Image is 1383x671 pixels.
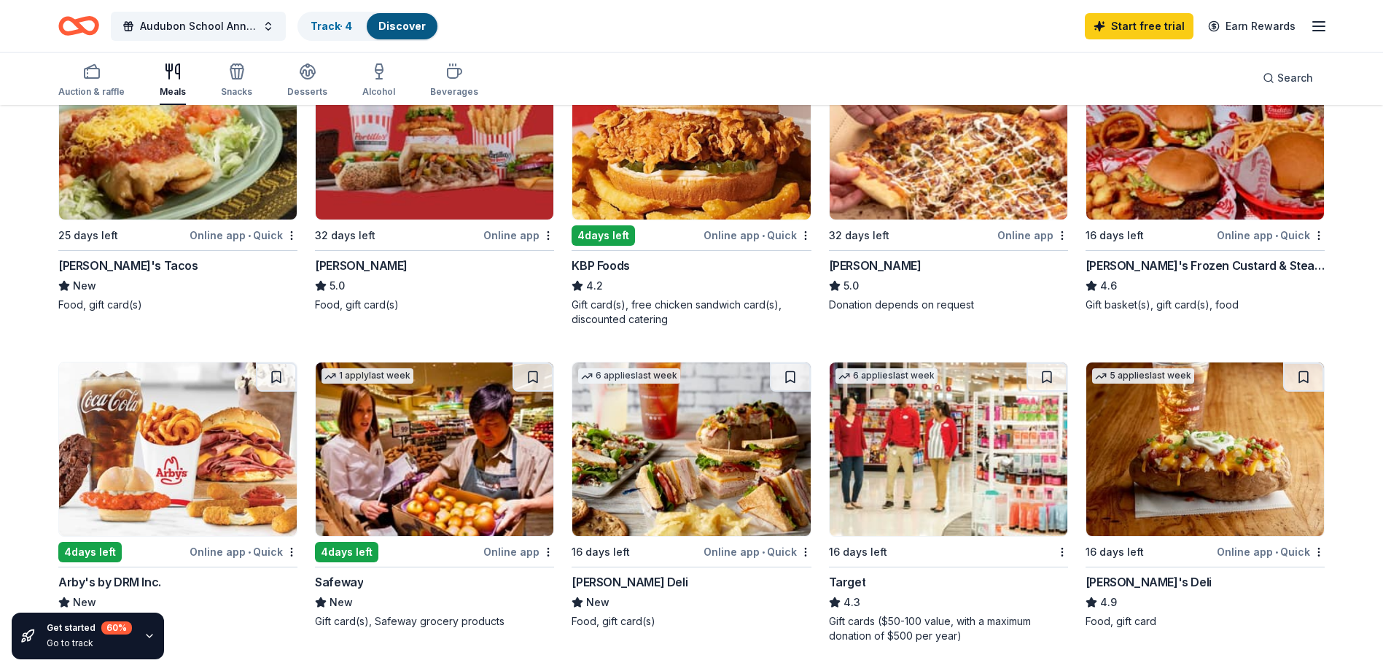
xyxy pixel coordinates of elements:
[58,257,198,274] div: [PERSON_NAME]'s Tacos
[829,298,1068,312] div: Donation depends on request
[829,45,1068,312] a: Image for Casey'sTop rated1 applylast week32 days leftOnline app[PERSON_NAME]5.0Donation depends ...
[322,368,413,384] div: 1 apply last week
[572,543,630,561] div: 16 days left
[1086,573,1212,591] div: [PERSON_NAME]'s Deli
[1199,13,1304,39] a: Earn Rewards
[297,12,439,41] button: Track· 4Discover
[59,46,297,220] img: Image for Rudy's Tacos
[362,86,395,98] div: Alcohol
[572,46,810,220] img: Image for KBP Foods
[1217,543,1325,561] div: Online app Quick
[315,298,554,312] div: Food, gift card(s)
[762,230,765,241] span: •
[1275,230,1278,241] span: •
[1086,46,1324,220] img: Image for Freddy's Frozen Custard & Steakburgers
[287,57,327,105] button: Desserts
[316,46,553,220] img: Image for Portillo's
[1086,362,1324,536] img: Image for Jason's Deli
[315,614,554,629] div: Gift card(s), Safeway grocery products
[572,362,810,536] img: Image for McAlister's Deli
[1086,362,1325,629] a: Image for Jason's Deli5 applieslast week16 days leftOnline app•Quick[PERSON_NAME]'s Deli4.9Food, ...
[315,362,554,629] a: Image for Safeway1 applylast week4days leftOnline appSafewayNewGift card(s), Safeway grocery prod...
[572,257,629,274] div: KBP Foods
[1085,13,1193,39] a: Start free trial
[829,257,922,274] div: [PERSON_NAME]
[844,277,859,295] span: 5.0
[362,57,395,105] button: Alcohol
[829,362,1068,643] a: Image for Target6 applieslast week16 days leftTarget4.3Gift cards ($50-100 value, with a maximum ...
[1100,594,1117,611] span: 4.9
[829,614,1068,643] div: Gift cards ($50-100 value, with a maximum donation of $500 per year)
[58,573,161,591] div: Arby's by DRM Inc.
[101,621,132,635] div: 60 %
[572,298,811,327] div: Gift card(s), free chicken sandwich card(s), discounted catering
[762,546,765,558] span: •
[73,594,96,611] span: New
[111,12,286,41] button: Audubon School Annual Fundraiser
[586,594,609,611] span: New
[1251,63,1325,93] button: Search
[1086,227,1144,244] div: 16 days left
[572,614,811,629] div: Food, gift card(s)
[1086,257,1325,274] div: [PERSON_NAME]'s Frozen Custard & Steakburgers
[287,86,327,98] div: Desserts
[73,277,96,295] span: New
[58,9,99,43] a: Home
[58,298,297,312] div: Food, gift card(s)
[704,226,811,244] div: Online app Quick
[58,57,125,105] button: Auction & raffle
[248,230,251,241] span: •
[58,227,118,244] div: 25 days left
[483,226,554,244] div: Online app
[190,543,297,561] div: Online app Quick
[829,227,889,244] div: 32 days left
[704,543,811,561] div: Online app Quick
[1217,226,1325,244] div: Online app Quick
[578,368,680,384] div: 6 applies last week
[160,86,186,98] div: Meals
[572,45,811,327] a: Image for KBP Foods12 applieslast week4days leftOnline app•QuickKBP Foods4.2Gift card(s), free ch...
[190,226,297,244] div: Online app Quick
[140,18,257,35] span: Audubon School Annual Fundraiser
[315,227,375,244] div: 32 days left
[1086,614,1325,629] div: Food, gift card
[248,546,251,558] span: •
[311,20,352,32] a: Track· 4
[221,57,252,105] button: Snacks
[58,542,122,562] div: 4 days left
[572,573,687,591] div: [PERSON_NAME] Deli
[47,637,132,649] div: Go to track
[58,362,297,629] a: Image for Arby's by DRM Inc.4days leftOnline app•QuickArby's by DRM Inc.NewFood, coupon(s)
[58,86,125,98] div: Auction & raffle
[315,573,363,591] div: Safeway
[430,86,478,98] div: Beverages
[829,543,887,561] div: 16 days left
[1086,298,1325,312] div: Gift basket(s), gift card(s), food
[316,362,553,536] img: Image for Safeway
[1277,69,1313,87] span: Search
[378,20,426,32] a: Discover
[330,277,345,295] span: 5.0
[1092,368,1194,384] div: 5 applies last week
[315,542,378,562] div: 4 days left
[59,362,297,536] img: Image for Arby's by DRM Inc.
[1100,277,1117,295] span: 4.6
[47,621,132,635] div: Get started
[58,45,297,312] a: Image for Rudy's TacosLocal25 days leftOnline app•Quick[PERSON_NAME]'s TacosNewFood, gift card(s)
[572,225,635,246] div: 4 days left
[1275,546,1278,558] span: •
[160,57,186,105] button: Meals
[430,57,478,105] button: Beverages
[830,46,1067,220] img: Image for Casey's
[1086,45,1325,312] a: Image for Freddy's Frozen Custard & Steakburgers10 applieslast week16 days leftOnline app•Quick[P...
[830,362,1067,536] img: Image for Target
[315,45,554,312] a: Image for Portillo'sTop rated2 applieslast week32 days leftOnline app[PERSON_NAME]5.0Food, gift c...
[586,277,603,295] span: 4.2
[483,543,554,561] div: Online app
[572,362,811,629] a: Image for McAlister's Deli6 applieslast week16 days leftOnline app•Quick[PERSON_NAME] DeliNewFood...
[315,257,408,274] div: [PERSON_NAME]
[997,226,1068,244] div: Online app
[844,594,860,611] span: 4.3
[829,573,866,591] div: Target
[835,368,938,384] div: 6 applies last week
